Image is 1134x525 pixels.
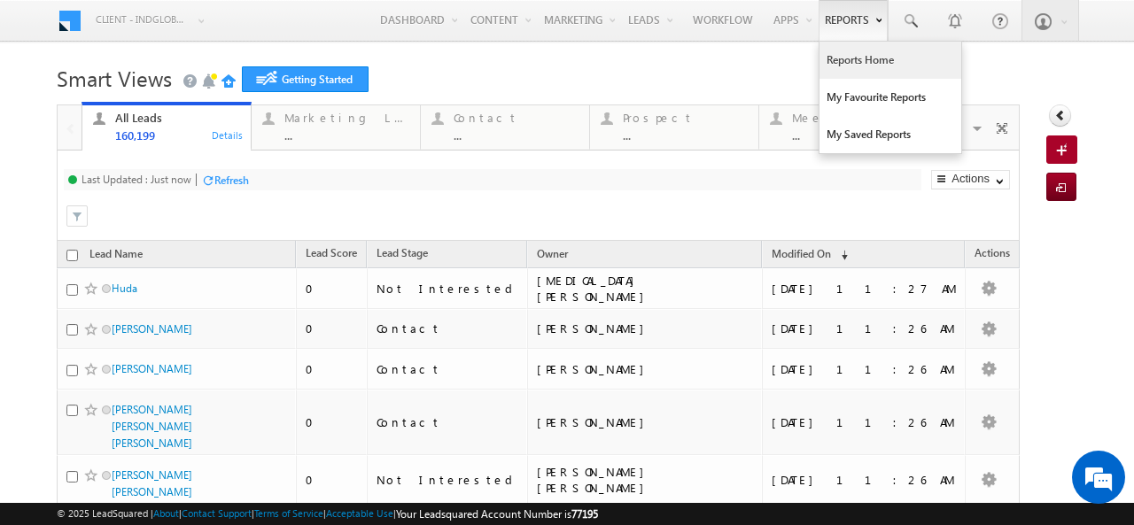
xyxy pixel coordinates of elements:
[819,42,961,79] a: Reports Home
[254,507,323,519] a: Terms of Service
[758,105,928,150] a: Meeting...
[284,111,410,125] div: Marketing Leads
[537,414,754,430] div: [PERSON_NAME]
[537,247,568,260] span: Owner
[57,506,598,522] span: © 2025 LeadSquared | | | | |
[377,414,520,430] div: Contact
[182,507,252,519] a: Contact Support
[772,361,958,377] div: [DATE] 11:26 AM
[214,174,249,187] div: Refresh
[819,116,961,153] a: My Saved Reports
[454,128,579,142] div: ...
[306,361,359,377] div: 0
[377,246,428,259] span: Lead Stage
[966,243,1019,266] span: Actions
[763,243,857,266] a: Modified On (sorted descending)
[115,111,241,125] div: All Leads
[306,414,359,430] div: 0
[377,320,520,336] div: Contact
[81,244,151,267] a: Lead Name
[306,281,359,297] div: 0
[772,472,958,488] div: [DATE] 11:26 AM
[211,127,245,143] div: Details
[306,246,357,259] span: Lead Score
[112,282,137,295] a: Huda
[242,66,369,92] a: Getting Started
[792,128,918,142] div: ...
[112,322,192,336] a: [PERSON_NAME]
[819,79,961,116] a: My Favourite Reports
[792,111,918,125] div: Meeting
[537,273,754,305] div: [MEDICAL_DATA][PERSON_NAME]
[454,111,579,125] div: Contact
[82,102,252,151] a: All Leads160,199Details
[537,361,754,377] div: [PERSON_NAME]
[82,173,191,186] div: Last Updated : Just now
[326,507,393,519] a: Acceptable Use
[396,507,598,521] span: Your Leadsquared Account Number is
[772,320,958,336] div: [DATE] 11:26 AM
[115,128,241,142] div: 160,199
[66,250,78,261] input: Check all records
[112,403,192,450] a: [PERSON_NAME] [PERSON_NAME] [PERSON_NAME]
[284,128,410,142] div: ...
[772,414,958,430] div: [DATE] 11:26 AM
[772,247,831,260] span: Modified On
[368,243,437,266] a: Lead Stage
[537,464,754,496] div: [PERSON_NAME] [PERSON_NAME]
[377,361,520,377] div: Contact
[772,281,958,297] div: [DATE] 11:27 AM
[297,243,366,266] a: Lead Score
[57,64,172,92] span: Smart Views
[306,472,359,488] div: 0
[377,281,520,297] div: Not Interested
[623,128,749,142] div: ...
[537,320,754,336] div: [PERSON_NAME]
[420,105,590,150] a: Contact...
[112,468,192,498] a: [PERSON_NAME] [PERSON_NAME]
[251,105,421,150] a: Marketing Leads...
[589,105,759,150] a: Prospect...
[153,507,179,519] a: About
[306,320,359,336] div: 0
[571,507,598,521] span: 77195
[623,111,749,125] div: Prospect
[834,248,848,262] span: (sorted descending)
[96,11,189,28] span: Client - indglobal2 (77195)
[112,362,192,375] a: [PERSON_NAME]
[377,472,520,488] div: Not Interested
